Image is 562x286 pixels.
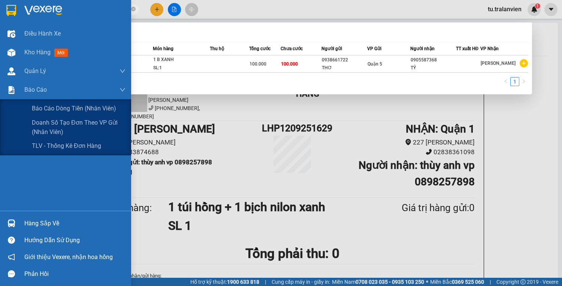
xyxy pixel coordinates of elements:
[7,49,15,57] img: warehouse-icon
[7,30,15,38] img: warehouse-icon
[24,252,113,262] span: Giới thiệu Vexere, nhận hoa hồng
[120,87,126,93] span: down
[7,219,15,227] img: warehouse-icon
[520,59,528,67] span: plus-circle
[120,68,126,74] span: down
[480,46,499,51] span: VP Nhận
[510,77,519,86] li: 1
[322,64,366,72] div: THƠ
[24,85,47,94] span: Báo cáo
[210,46,224,51] span: Thu hộ
[8,253,15,261] span: notification
[322,56,366,64] div: 0938661722
[7,67,15,75] img: warehouse-icon
[24,29,61,38] span: Điều hành xe
[519,77,528,86] button: right
[24,66,46,76] span: Quản Lý
[281,46,303,51] span: Chưa cước
[153,46,173,51] span: Món hàng
[32,141,101,150] span: TLV - Thống kê đơn hàng
[410,46,435,51] span: Người nhận
[249,46,271,51] span: Tổng cước
[281,61,298,67] span: 100.000
[250,61,266,67] span: 100.000
[456,46,479,51] span: TT xuất HĐ
[321,46,342,51] span: Người gửi
[511,77,519,86] a: 1
[24,218,126,229] div: Hàng sắp về
[32,118,126,137] span: Doanh số tạo đơn theo VP gửi (nhân viên)
[501,77,510,86] li: Previous Page
[24,49,51,56] span: Kho hàng
[522,79,526,83] span: right
[24,235,126,246] div: Hướng dẫn sử dụng
[7,86,15,94] img: solution-icon
[24,268,126,280] div: Phản hồi
[481,61,516,66] span: [PERSON_NAME]
[367,46,381,51] span: VP Gửi
[153,56,209,64] div: 1 B XANH
[6,5,16,16] img: logo-vxr
[501,77,510,86] button: left
[54,49,68,57] span: mới
[131,7,136,11] span: close-circle
[8,237,15,244] span: question-circle
[153,64,209,72] div: SL: 1
[504,79,508,83] span: left
[519,77,528,86] li: Next Page
[411,64,455,72] div: TỶ
[32,104,116,113] span: Báo cáo dòng tiền (nhân viên)
[131,6,136,13] span: close-circle
[411,56,455,64] div: 0905587368
[368,61,382,67] span: Quận 5
[8,270,15,277] span: message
